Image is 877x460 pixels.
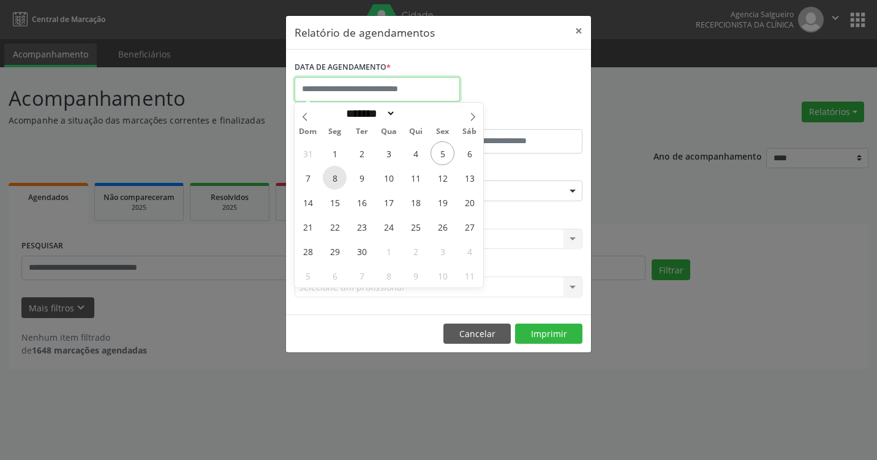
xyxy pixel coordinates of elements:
[404,166,427,190] span: Setembro 11, 2025
[322,128,348,136] span: Seg
[456,128,483,136] span: Sáb
[404,141,427,165] span: Setembro 4, 2025
[296,264,320,287] span: Outubro 5, 2025
[323,141,347,165] span: Setembro 1, 2025
[350,239,374,263] span: Setembro 30, 2025
[296,190,320,214] span: Setembro 14, 2025
[377,215,401,239] span: Setembro 24, 2025
[457,141,481,165] span: Setembro 6, 2025
[431,166,454,190] span: Setembro 12, 2025
[350,141,374,165] span: Setembro 2, 2025
[295,58,391,77] label: DATA DE AGENDAMENTO
[442,110,582,129] label: ATÉ
[295,128,322,136] span: Dom
[431,239,454,263] span: Outubro 3, 2025
[350,166,374,190] span: Setembro 9, 2025
[323,215,347,239] span: Setembro 22, 2025
[457,215,481,239] span: Setembro 27, 2025
[377,190,401,214] span: Setembro 17, 2025
[404,190,427,214] span: Setembro 18, 2025
[431,215,454,239] span: Setembro 26, 2025
[566,16,591,46] button: Close
[396,107,436,120] input: Year
[402,128,429,136] span: Qui
[375,128,402,136] span: Qua
[377,264,401,287] span: Outubro 8, 2025
[296,215,320,239] span: Setembro 21, 2025
[350,190,374,214] span: Setembro 16, 2025
[404,215,427,239] span: Setembro 25, 2025
[443,324,511,344] button: Cancelar
[342,107,396,120] select: Month
[296,141,320,165] span: Agosto 31, 2025
[323,166,347,190] span: Setembro 8, 2025
[431,190,454,214] span: Setembro 19, 2025
[377,239,401,263] span: Outubro 1, 2025
[515,324,582,344] button: Imprimir
[323,239,347,263] span: Setembro 29, 2025
[350,215,374,239] span: Setembro 23, 2025
[457,264,481,287] span: Outubro 11, 2025
[431,264,454,287] span: Outubro 10, 2025
[457,239,481,263] span: Outubro 4, 2025
[323,264,347,287] span: Outubro 6, 2025
[377,141,401,165] span: Setembro 3, 2025
[377,166,401,190] span: Setembro 10, 2025
[404,239,427,263] span: Outubro 2, 2025
[429,128,456,136] span: Sex
[457,166,481,190] span: Setembro 13, 2025
[296,239,320,263] span: Setembro 28, 2025
[323,190,347,214] span: Setembro 15, 2025
[404,264,427,287] span: Outubro 9, 2025
[296,166,320,190] span: Setembro 7, 2025
[350,264,374,287] span: Outubro 7, 2025
[457,190,481,214] span: Setembro 20, 2025
[295,24,435,40] h5: Relatório de agendamentos
[348,128,375,136] span: Ter
[431,141,454,165] span: Setembro 5, 2025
